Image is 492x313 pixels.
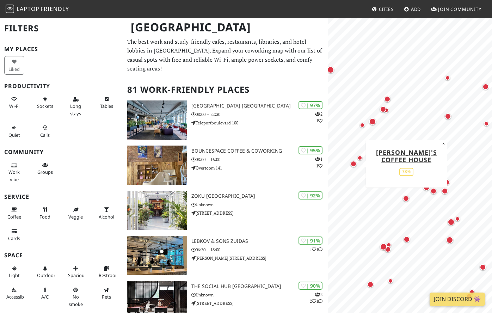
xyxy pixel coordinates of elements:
div: Map marker [349,159,358,168]
button: Long stays [66,93,86,119]
button: Sockets [35,93,55,112]
div: | 95% [299,146,322,154]
div: Map marker [366,280,375,289]
div: Map marker [429,186,438,196]
h2: Filters [4,18,119,39]
div: Map marker [379,105,388,114]
span: Air conditioned [41,294,49,300]
span: Coffee [7,214,21,220]
button: Veggie [66,204,86,222]
button: Accessible [4,284,24,303]
div: Map marker [356,154,364,162]
button: Restroom [97,263,117,281]
div: Map marker [481,82,490,91]
p: [STREET_ADDRESS] [191,210,328,216]
div: Map marker [368,117,377,127]
div: Map marker [422,182,431,192]
button: Cards [4,225,24,244]
div: Map marker [401,194,411,203]
p: Unknown [191,291,328,298]
a: BounceSpace Coffee & Coworking | 95% 11 BounceSpace Coffee & Coworking 08:00 – 16:00 Overtoom 141 [123,146,328,185]
h3: Zoku [GEOGRAPHIC_DATA] [191,193,328,199]
span: Laptop [17,5,39,13]
div: Map marker [482,119,491,128]
img: Aristo Meeting Center Amsterdam [127,100,187,140]
a: [PERSON_NAME]'s coffee house [376,148,437,164]
button: A/C [35,284,55,303]
span: Power sockets [37,103,53,109]
span: Pet friendly [102,294,111,300]
span: Friendly [41,5,69,13]
p: 2 2 1 [310,291,322,305]
button: Close popup [440,140,447,148]
div: Map marker [383,94,392,104]
span: Quiet [8,132,20,138]
p: 08:00 – 22:30 [191,111,328,118]
h3: Lebkov & Sons Zuidas [191,238,328,244]
p: 1 1 [315,156,322,169]
p: 2 1 [315,111,322,124]
div: Map marker [442,178,451,187]
button: Outdoor [35,263,55,281]
h3: BounceSpace Coffee & Coworking [191,148,328,154]
a: Zoku Amsterdam | 92% Zoku [GEOGRAPHIC_DATA] Unknown [STREET_ADDRESS] [123,191,328,230]
h3: My Places [4,46,119,53]
span: People working [8,169,20,182]
span: Accessible [6,294,27,300]
div: Map marker [445,235,455,245]
div: Map marker [453,215,462,223]
span: Outdoor area [37,272,55,278]
p: 06:30 – 18:00 [191,246,328,253]
span: Food [39,214,50,220]
div: Map marker [446,217,456,227]
button: Coffee [4,204,24,222]
span: Restroom [99,272,119,278]
button: Work vibe [4,159,24,185]
p: The best work and study-friendly cafes, restaurants, libraries, and hotel lobbies in [GEOGRAPHIC_... [127,37,324,73]
p: Unknown [191,201,328,208]
a: Aristo Meeting Center Amsterdam | 97% 21 [GEOGRAPHIC_DATA] [GEOGRAPHIC_DATA] 08:00 – 22:30 Telepo... [123,100,328,140]
a: Add [401,3,424,16]
div: Map marker [379,242,388,252]
span: Join Community [438,6,481,12]
h3: [GEOGRAPHIC_DATA] [GEOGRAPHIC_DATA] [191,103,328,109]
div: | 97% [299,101,322,109]
button: Wi-Fi [4,93,24,112]
p: 08:00 – 16:00 [191,156,328,163]
div: Map marker [443,112,453,121]
div: Map marker [440,186,449,196]
h2: 81 Work-Friendly Places [127,79,324,100]
span: Smoke free [69,294,83,307]
p: [PERSON_NAME][STREET_ADDRESS] [191,255,328,262]
h3: Productivity [4,83,119,90]
button: Light [4,263,24,281]
div: Map marker [358,121,367,129]
span: Natural light [9,272,20,278]
button: Spacious [66,263,86,281]
span: Spacious [68,272,87,278]
h3: Service [4,194,119,200]
div: Map marker [383,245,392,254]
a: LaptopFriendly LaptopFriendly [6,3,69,16]
button: Groups [35,159,55,178]
h3: Community [4,149,119,155]
button: Calls [35,122,55,141]
h3: The Social Hub [GEOGRAPHIC_DATA] [191,283,328,289]
p: Overtoom 141 [191,165,328,171]
h1: [GEOGRAPHIC_DATA] [125,18,327,37]
span: Long stays [70,103,81,116]
span: Video/audio calls [40,132,50,138]
span: Work-friendly tables [100,103,113,109]
button: Quiet [4,122,24,141]
div: Map marker [365,145,374,154]
span: Add [411,6,421,12]
div: Map marker [443,74,452,82]
div: Map marker [385,241,393,249]
span: Stable Wi-Fi [9,103,19,109]
span: Group tables [37,169,53,175]
div: Map marker [402,235,411,244]
img: BounceSpace Coffee & Coworking [127,146,187,185]
h3: Space [4,252,119,259]
a: Cities [369,3,396,16]
img: LaptopFriendly [6,5,14,13]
